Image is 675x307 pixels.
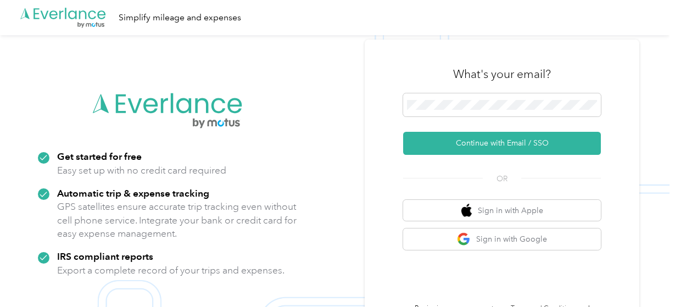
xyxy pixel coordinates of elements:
strong: Automatic trip & expense tracking [57,187,209,199]
img: apple logo [461,204,472,217]
button: apple logoSign in with Apple [403,200,601,221]
span: OR [483,173,521,185]
button: Continue with Email / SSO [403,132,601,155]
strong: Get started for free [57,150,142,162]
button: google logoSign in with Google [403,228,601,250]
p: Export a complete record of your trips and expenses. [57,264,284,277]
div: Simplify mileage and expenses [119,11,241,25]
img: google logo [457,232,471,246]
strong: IRS compliant reports [57,250,153,262]
p: GPS satellites ensure accurate trip tracking even without cell phone service. Integrate your bank... [57,200,297,241]
p: Easy set up with no credit card required [57,164,226,177]
h3: What's your email? [453,66,551,82]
